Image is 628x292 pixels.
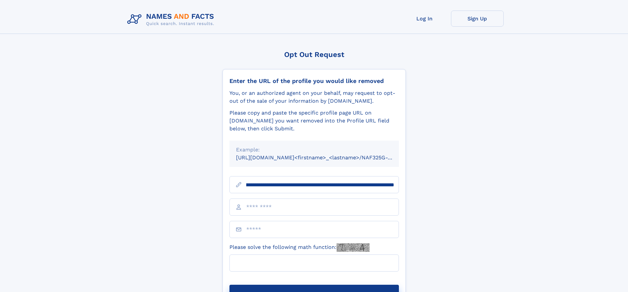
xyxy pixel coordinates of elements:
[229,109,399,133] div: Please copy and paste the specific profile page URL on [DOMAIN_NAME] you want removed into the Pr...
[229,89,399,105] div: You, or an authorized agent on your behalf, may request to opt-out of the sale of your informatio...
[223,50,406,59] div: Opt Out Request
[236,154,411,161] small: [URL][DOMAIN_NAME]<firstname>_<lastname>/NAF325G-xxxxxxxx
[125,11,220,28] img: Logo Names and Facts
[236,146,392,154] div: Example:
[398,11,451,27] a: Log In
[229,77,399,85] div: Enter the URL of the profile you would like removed
[451,11,504,27] a: Sign Up
[229,243,370,252] label: Please solve the following math function:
